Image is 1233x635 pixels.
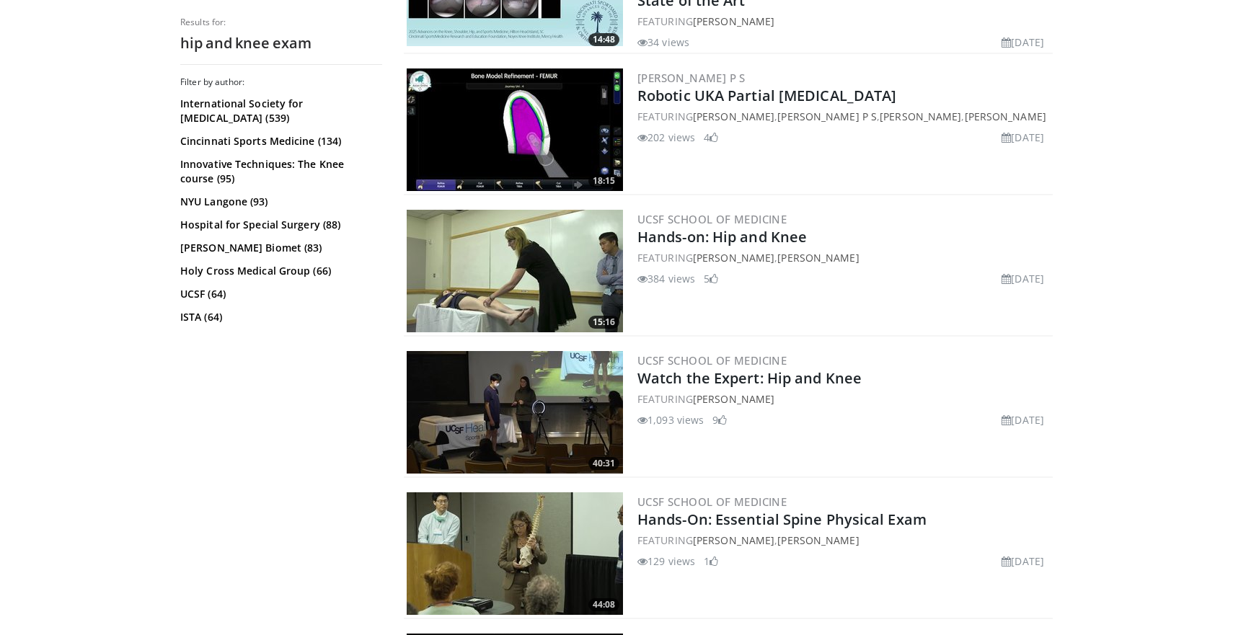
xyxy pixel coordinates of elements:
[637,353,787,368] a: UCSF School of Medicine
[693,14,774,28] a: [PERSON_NAME]
[180,264,379,278] a: Holy Cross Medical Group (66)
[180,310,379,324] a: ISTA (64)
[180,157,379,186] a: Innovative Techniques: The Knee course (95)
[637,554,695,569] li: 129 views
[180,134,379,148] a: Cincinnati Sports Medicine (134)
[180,195,379,209] a: NYU Langone (93)
[180,34,382,53] h2: hip and knee exam
[180,218,379,232] a: Hospital for Special Surgery (88)
[637,271,695,286] li: 384 views
[637,71,746,85] a: [PERSON_NAME] P S
[777,533,859,547] a: [PERSON_NAME]
[637,494,787,509] a: UCSF School of Medicine
[637,35,689,50] li: 34 views
[407,351,623,474] a: 40:31
[407,210,623,332] a: 15:16
[1002,130,1044,145] li: [DATE]
[693,110,774,123] a: [PERSON_NAME]
[180,76,382,88] h3: Filter by author:
[588,174,619,187] span: 18:15
[407,492,623,615] img: 591d95ea-5e0d-48e1-a48a-464818e31279.300x170_q85_crop-smart_upscale.jpg
[637,109,1050,124] div: FEATURING , , ,
[637,368,862,388] a: Watch the Expert: Hip and Knee
[180,241,379,255] a: [PERSON_NAME] Biomet (83)
[180,17,382,28] p: Results for:
[407,351,623,474] img: e82c1944-6b3d-4b69-afec-1828b4744636.300x170_q85_crop-smart_upscale.jpg
[407,492,623,615] a: 44:08
[777,110,877,123] a: [PERSON_NAME] P S
[965,110,1046,123] a: [PERSON_NAME]
[637,14,1050,29] div: FEATURING
[637,130,695,145] li: 202 views
[637,412,704,427] li: 1,093 views
[693,392,774,406] a: [PERSON_NAME]
[637,510,927,529] a: Hands-On: Essential Spine Physical Exam
[693,533,774,547] a: [PERSON_NAME]
[712,412,727,427] li: 9
[588,33,619,46] span: 14:48
[637,250,1050,265] div: FEATURING ,
[777,251,859,265] a: [PERSON_NAME]
[1002,412,1044,427] li: [DATE]
[637,227,807,247] a: Hands-on: Hip and Knee
[1002,554,1044,569] li: [DATE]
[704,271,718,286] li: 5
[588,598,619,611] span: 44:08
[1002,35,1044,50] li: [DATE]
[704,130,718,145] li: 4
[407,210,623,332] img: a73acc87-2a2a-41c9-8f89-7ca04c837a90.300x170_q85_crop-smart_upscale.jpg
[637,86,896,105] a: Robotic UKA Partial [MEDICAL_DATA]
[407,68,623,191] a: 18:15
[637,391,1050,407] div: FEATURING
[880,110,961,123] a: [PERSON_NAME]
[588,316,619,329] span: 15:16
[637,533,1050,548] div: FEATURING ,
[180,97,379,125] a: International Society for [MEDICAL_DATA] (539)
[704,554,718,569] li: 1
[180,287,379,301] a: UCSF (64)
[407,68,623,191] img: 6985ffc1-4173-4b09-ad5f-6e1ed128e3de.300x170_q85_crop-smart_upscale.jpg
[693,251,774,265] a: [PERSON_NAME]
[637,212,787,226] a: UCSF School of Medicine
[1002,271,1044,286] li: [DATE]
[588,457,619,470] span: 40:31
